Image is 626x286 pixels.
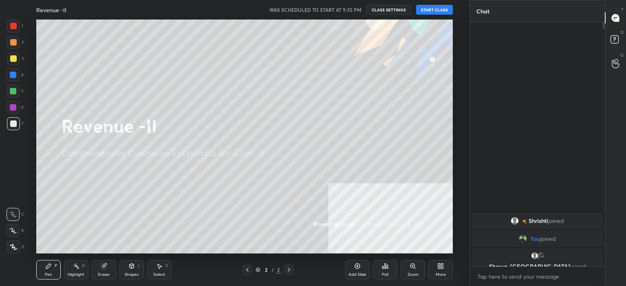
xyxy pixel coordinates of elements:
p: Shreya, [GEOGRAPHIC_DATA] [477,263,598,270]
span: joined [570,262,586,270]
div: Poll [382,273,388,277]
button: CLASS SETTINGS [366,5,411,15]
h4: Revenue -II [36,6,66,14]
img: 9bd53f04b6f74b50bc09872727d51a66.jpg [536,252,544,260]
p: D [621,29,624,35]
div: C [7,208,24,221]
p: G [620,52,624,58]
h5: WAS SCHEDULED TO START AT 9:35 PM [269,6,361,13]
div: X [7,224,24,237]
div: 4 [7,68,24,81]
div: More [436,273,446,277]
img: no-rating-badge.077c3623.svg [522,219,527,224]
div: Select [153,273,165,277]
div: 2 [262,267,270,272]
span: joined [540,236,556,242]
div: grid [470,211,605,266]
div: 7 [7,117,24,130]
div: Eraser [98,273,110,277]
span: Shrishti [529,218,548,224]
div: 5 [7,85,24,98]
div: Pen [45,273,52,277]
div: Highlight [68,273,84,277]
div: Z [7,240,24,253]
p: T [621,7,624,13]
p: Chat [470,0,496,22]
div: H [82,264,85,268]
div: 2 [7,36,24,49]
div: S [165,264,168,268]
div: 1 [7,20,23,33]
div: Add Slide [348,273,366,277]
div: / [272,267,274,272]
span: You [530,236,540,242]
div: P [55,264,57,268]
div: Shapes [125,273,139,277]
div: 2 [276,266,281,273]
button: START CLASS [416,5,453,15]
div: 6 [7,101,24,114]
img: b5119295ba55446f9ca297f972b77beb.jpg [519,235,527,243]
img: default.png [531,252,539,260]
div: L [138,264,140,268]
div: 3 [7,52,24,65]
img: default.png [511,217,519,225]
span: joined [548,218,564,224]
div: Zoom [408,273,419,277]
